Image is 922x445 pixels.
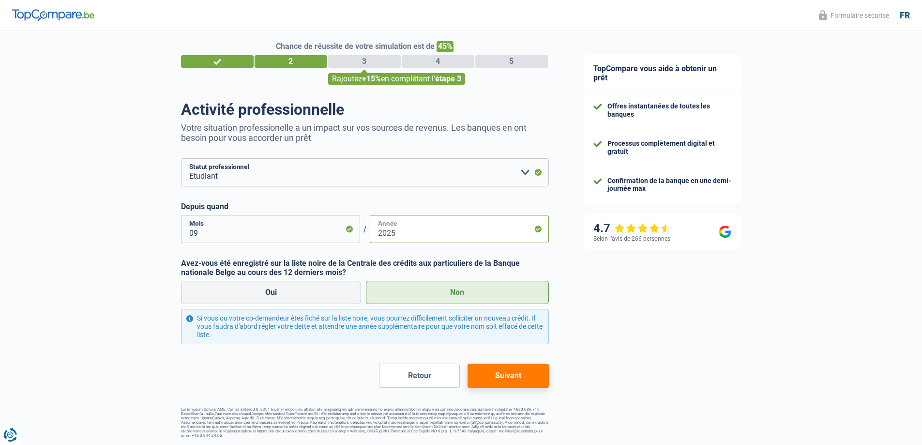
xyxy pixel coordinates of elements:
[181,100,549,119] h1: Activité professionnelle
[181,215,360,243] input: MM
[607,177,731,193] div: Confirmation de la banque en une demi-journée max
[584,54,741,92] div: TopCompare vous aide à obtenir un prêt
[12,9,94,21] img: TopCompare Logo
[362,74,381,83] span: +15%
[468,364,548,388] button: Suivant
[181,309,549,344] div: Si vous ou votre co-demandeur êtes fiché sur la liste noire, vous pourrez difficilement sollicite...
[328,55,401,68] div: 3
[181,407,549,438] footer: LorEmipsum Dolorsi AME, Con ad Elitsedd 0, 8201 Eiusm-Tempor, inc utlabor etd magnaaliq eni admin...
[366,281,549,304] label: Non
[607,139,731,156] div: Processus complètement digital et gratuit
[181,281,362,304] label: Oui
[607,102,731,119] div: Offres instantanées de toutes les banques
[181,259,549,277] label: Avez-vous été enregistré sur la liste noire de la Centrale des crédits aux particuliers de la Ban...
[181,202,549,211] label: Depuis quand
[181,123,549,143] p: Votre situation professionelle a un impact sur vos sources de revenus. Les banques en ont besoin ...
[276,42,435,51] span: Chance de réussite de votre simulation est de
[255,55,327,68] div: 2
[813,7,895,23] button: Formulaire sécurisé
[593,221,671,235] div: 4.7
[402,55,474,68] div: 4
[181,55,254,68] div: 1
[370,215,549,243] input: AAAA
[360,225,370,234] span: /
[435,74,461,83] span: étape 3
[900,10,910,21] div: fr
[437,41,453,52] span: 45%
[328,73,465,85] div: Rajoutez en complétant l'
[593,235,670,242] div: Selon l’avis de 266 personnes
[379,364,460,388] button: Retour
[475,55,548,68] div: 5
